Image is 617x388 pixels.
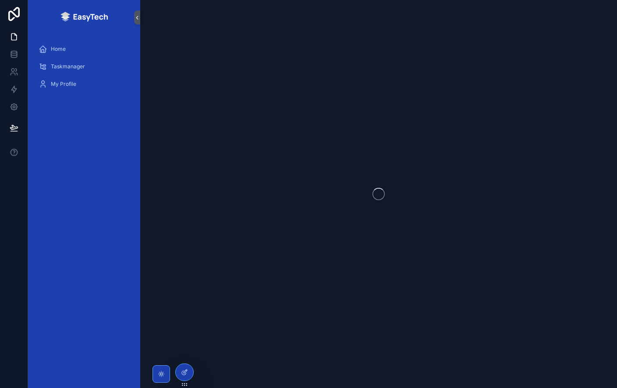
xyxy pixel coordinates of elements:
[60,11,108,25] img: App logo
[33,76,135,92] a: My Profile
[33,41,135,57] a: Home
[28,35,140,103] div: scrollable content
[51,63,85,70] span: Taskmanager
[51,81,76,88] span: My Profile
[33,59,135,74] a: Taskmanager
[51,46,66,53] span: Home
